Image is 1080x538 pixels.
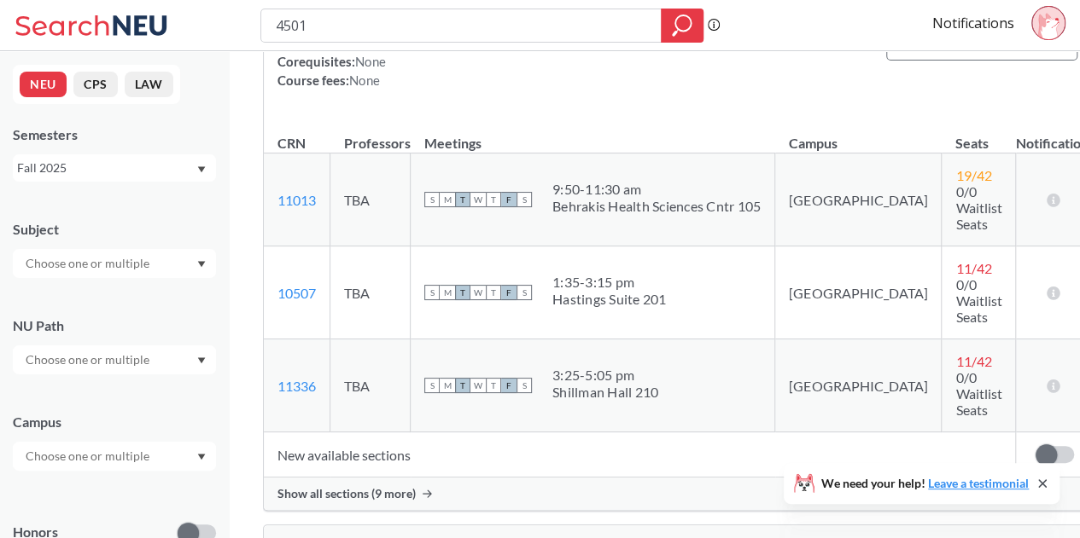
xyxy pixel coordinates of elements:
span: M [440,285,455,300]
input: Choose one or multiple [17,253,161,274]
button: LAW [125,72,173,97]
td: [GEOGRAPHIC_DATA] [775,246,942,339]
span: W [470,285,486,300]
div: Hastings Suite 201 [552,291,667,308]
div: Shillman Hall 210 [552,384,658,401]
span: 0/0 Waitlist Seats [955,276,1001,325]
span: S [517,285,532,300]
span: 11 / 42 [955,353,991,369]
div: Fall 2025 [17,159,196,177]
svg: Dropdown arrow [197,261,206,268]
span: None [349,72,380,88]
span: M [440,192,455,207]
div: 1:35 - 3:15 pm [552,274,667,291]
a: 10507 [277,285,316,301]
td: New available sections [264,432,1016,477]
span: S [424,192,440,207]
svg: Dropdown arrow [197,166,206,173]
a: Leave a testimonial [928,476,1029,490]
span: M [440,378,455,393]
div: 9:50 - 11:30 am [552,181,761,198]
svg: Dropdown arrow [197,454,206,460]
td: TBA [330,153,411,246]
button: NEU [20,72,67,97]
div: Dropdown arrow [13,345,216,374]
span: We need your help! [821,477,1029,489]
td: [GEOGRAPHIC_DATA] [775,153,942,246]
div: NU Path [13,316,216,335]
a: 11013 [277,192,316,208]
th: Professors [330,117,411,153]
span: S [517,378,532,393]
span: 11 / 42 [955,260,991,276]
th: Seats [942,117,1016,153]
input: Choose one or multiple [17,350,161,370]
span: F [501,378,517,393]
span: 0/0 Waitlist Seats [955,183,1001,232]
svg: magnifying glass [672,14,692,38]
div: Semesters [13,125,216,144]
input: Class, professor, course number, "phrase" [274,11,649,40]
span: T [455,378,470,393]
span: F [501,285,517,300]
div: Dropdown arrow [13,249,216,278]
span: W [470,378,486,393]
td: TBA [330,246,411,339]
span: S [424,378,440,393]
div: 3:25 - 5:05 pm [552,367,658,384]
span: S [424,285,440,300]
div: Behrakis Health Sciences Cntr 105 [552,198,761,215]
a: Notifications [932,14,1014,32]
span: F [501,192,517,207]
span: T [455,192,470,207]
div: Fall 2025Dropdown arrow [13,154,216,182]
th: Meetings [411,117,775,153]
div: magnifying glass [661,9,703,43]
input: Choose one or multiple [17,446,161,466]
div: NUPaths: Prerequisites: Corequisites: Course fees: [277,14,568,90]
td: TBA [330,339,411,432]
div: Subject [13,220,216,239]
span: W [470,192,486,207]
button: CPS [73,72,118,97]
div: CRN [277,134,306,153]
span: 0/0 Waitlist Seats [955,369,1001,418]
span: Show all sections (9 more) [277,486,416,501]
span: S [517,192,532,207]
span: T [486,378,501,393]
span: T [455,285,470,300]
a: 11336 [277,378,316,394]
div: Campus [13,413,216,431]
span: T [486,192,501,207]
div: Dropdown arrow [13,442,216,471]
th: Campus [775,117,942,153]
span: 19 / 42 [955,167,991,183]
td: [GEOGRAPHIC_DATA] [775,339,942,432]
span: T [486,285,501,300]
svg: Dropdown arrow [197,357,206,364]
span: None [355,54,386,69]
